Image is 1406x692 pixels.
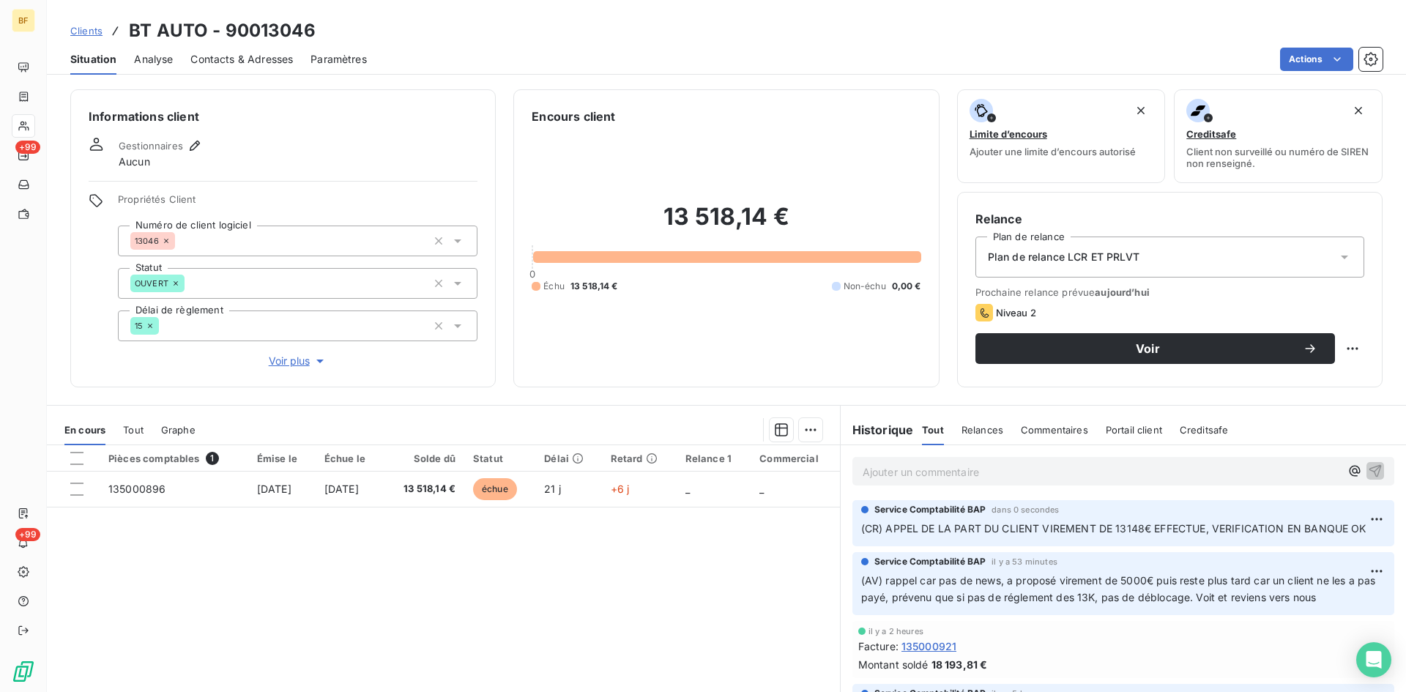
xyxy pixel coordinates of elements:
[190,52,293,67] span: Contacts & Adresses
[874,503,986,516] span: Service Comptabilité BAP
[532,108,615,125] h6: Encours client
[759,453,830,464] div: Commercial
[532,202,920,246] h2: 13 518,14 €
[89,108,477,125] h6: Informations client
[70,23,103,38] a: Clients
[135,279,168,288] span: OUVERT
[858,639,899,654] span: Facture :
[759,483,764,495] span: _
[844,280,886,293] span: Non-échu
[992,505,1059,514] span: dans 0 secondes
[975,286,1364,298] span: Prochaine relance prévue
[861,522,1366,535] span: (CR) APPEL DE LA PART DU CLIENT VIREMENT DE 13148€ EFFECTUE, VERIFICATION EN BANQUE OK
[970,146,1136,157] span: Ajouter une limite d’encours autorisé
[858,657,929,672] span: Montant soldé
[135,237,159,245] span: 13046
[1095,286,1150,298] span: aujourd’hui
[119,140,183,152] span: Gestionnaires
[1186,128,1236,140] span: Creditsafe
[393,482,455,496] span: 13 518,14 €
[570,280,618,293] span: 13 518,14 €
[1021,424,1088,436] span: Commentaires
[1280,48,1353,71] button: Actions
[119,155,150,169] span: Aucun
[64,424,105,436] span: En cours
[544,483,561,495] span: 21 j
[310,52,367,67] span: Paramètres
[993,343,1303,354] span: Voir
[185,277,196,290] input: Ajouter une valeur
[868,627,923,636] span: il y a 2 heures
[257,453,307,464] div: Émise le
[161,424,196,436] span: Graphe
[206,452,219,465] span: 1
[70,25,103,37] span: Clients
[134,52,173,67] span: Analyse
[975,333,1335,364] button: Voir
[324,453,375,464] div: Échue le
[544,453,592,464] div: Délai
[543,280,565,293] span: Échu
[15,141,40,154] span: +99
[118,353,477,369] button: Voir plus
[611,453,668,464] div: Retard
[961,424,1003,436] span: Relances
[324,483,359,495] span: [DATE]
[874,555,986,568] span: Service Comptabilité BAP
[129,18,316,44] h3: BT AUTO - 90013046
[1186,146,1370,169] span: Client non surveillé ou numéro de SIREN non renseigné.
[685,483,690,495] span: _
[931,657,988,672] span: 18 193,81 €
[393,453,455,464] div: Solde dû
[970,128,1047,140] span: Limite d’encours
[257,483,291,495] span: [DATE]
[118,193,477,214] span: Propriétés Client
[892,280,921,293] span: 0,00 €
[135,321,143,330] span: 15
[685,453,742,464] div: Relance 1
[975,210,1364,228] h6: Relance
[1174,89,1383,183] button: CreditsafeClient non surveillé ou numéro de SIREN non renseigné.
[992,557,1057,566] span: il y a 53 minutes
[922,424,944,436] span: Tout
[108,452,239,465] div: Pièces comptables
[996,307,1036,319] span: Niveau 2
[15,528,40,541] span: +99
[611,483,630,495] span: +6 j
[159,319,171,332] input: Ajouter une valeur
[861,574,1379,603] span: (AV) rappel car pas de news, a proposé virement de 5000€ puis reste plus tard car un client ne le...
[473,453,527,464] div: Statut
[12,9,35,32] div: BF
[1106,424,1162,436] span: Portail client
[988,250,1139,264] span: Plan de relance LCR ET PRLVT
[123,424,144,436] span: Tout
[957,89,1166,183] button: Limite d’encoursAjouter une limite d’encours autorisé
[529,268,535,280] span: 0
[70,52,116,67] span: Situation
[12,660,35,683] img: Logo LeanPay
[473,478,517,500] span: échue
[175,234,187,248] input: Ajouter une valeur
[269,354,327,368] span: Voir plus
[841,421,914,439] h6: Historique
[108,483,165,495] span: 135000896
[901,639,956,654] span: 135000921
[1356,642,1391,677] div: Open Intercom Messenger
[1180,424,1229,436] span: Creditsafe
